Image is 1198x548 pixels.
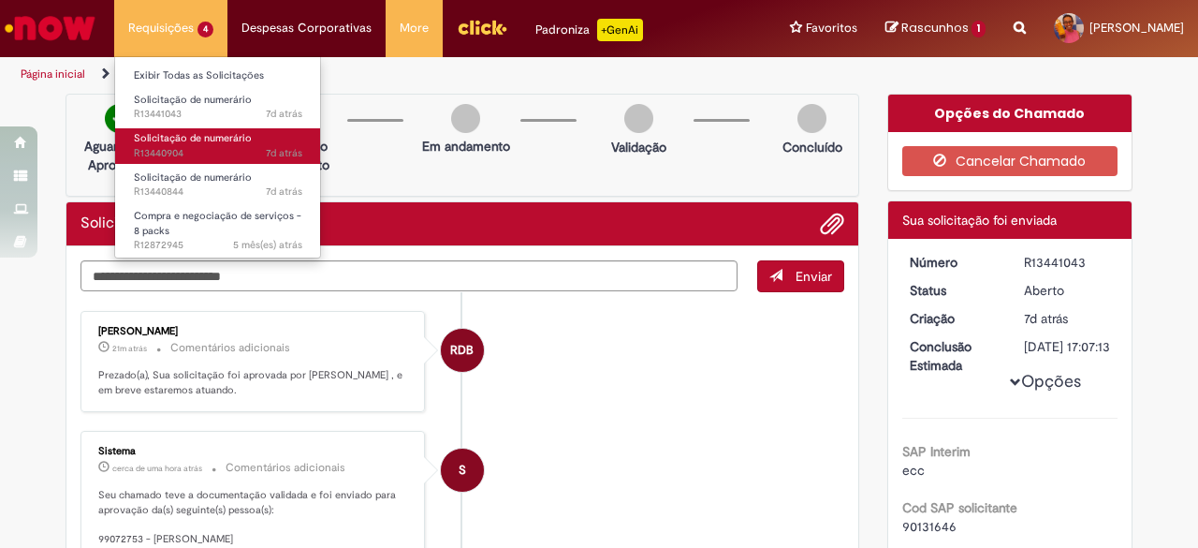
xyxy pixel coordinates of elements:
[115,128,321,163] a: Aberto R13440904 : Solicitação de numerário
[888,95,1132,132] div: Opções do Chamado
[597,19,643,41] p: +GenAi
[896,337,1011,375] dt: Conclusão Estimada
[134,146,302,161] span: R13440904
[233,238,302,252] span: 5 mês(es) atrás
[74,137,165,174] p: Aguardando Aprovação
[197,22,213,37] span: 4
[535,19,643,41] div: Padroniza
[115,90,321,125] a: Aberto R13441043 : Solicitação de numerário
[1024,337,1111,356] div: [DATE] 17:07:13
[134,209,301,238] span: Compra e negociação de serviços - 8 packs
[1089,20,1184,36] span: [PERSON_NAME]
[1024,310,1068,327] time: 22/08/2025 17:14:31
[441,329,484,372] div: Romero Domingues Bezerra De Melo
[112,463,202,474] time: 29/08/2025 08:00:10
[115,206,321,246] a: Aberto R12872945 : Compra e negociação de serviços - 8 packs
[134,170,252,185] span: Solicitação de numerário
[134,93,252,107] span: Solicitação de numerário
[451,104,480,133] img: img-circle-grey.png
[796,268,832,285] span: Enviar
[266,107,302,121] span: 7d atrás
[226,460,345,476] small: Comentários adicionais
[105,104,134,133] img: check-circle-green.png
[901,19,969,37] span: Rascunhos
[266,185,302,199] span: 7d atrás
[422,137,510,156] p: Em andamento
[902,499,1017,516] b: Cod SAP solicitante
[820,212,844,236] button: Adicionar anexos
[457,13,507,41] img: click_logo_yellow_360x200.png
[624,104,653,133] img: img-circle-grey.png
[134,107,302,122] span: R13441043
[400,19,429,37] span: More
[896,309,1011,328] dt: Criação
[1024,309,1111,328] div: 22/08/2025 17:14:31
[266,146,302,160] time: 22/08/2025 16:44:49
[266,146,302,160] span: 7d atrás
[896,253,1011,272] dt: Número
[902,443,971,460] b: SAP Interim
[902,212,1057,229] span: Sua solicitação foi enviada
[112,343,147,354] time: 29/08/2025 09:07:14
[134,238,302,253] span: R12872945
[128,19,194,37] span: Requisições
[233,238,302,252] time: 31/03/2025 15:53:03
[782,138,842,156] p: Concluído
[80,215,247,232] h2: Solicitação de numerário Histórico de tíquete
[450,328,474,373] span: RDB
[14,57,784,92] ul: Trilhas de página
[266,107,302,121] time: 22/08/2025 17:14:32
[806,19,857,37] span: Favoritos
[1024,310,1068,327] span: 7d atrás
[114,56,321,259] ul: Requisições
[441,449,484,492] div: System
[21,67,85,81] a: Página inicial
[98,446,410,457] div: Sistema
[797,104,826,133] img: img-circle-grey.png
[757,260,844,292] button: Enviar
[902,518,957,535] span: 90131646
[115,66,321,86] a: Exibir Todas as Solicitações
[112,343,147,354] span: 21m atrás
[115,168,321,202] a: Aberto R13440844 : Solicitação de numerário
[134,131,252,145] span: Solicitação de numerário
[80,260,738,291] textarea: Digite sua mensagem aqui...
[112,463,202,474] span: cerca de uma hora atrás
[134,185,302,200] span: R13440844
[170,340,290,356] small: Comentários adicionais
[885,20,986,37] a: Rascunhos
[972,21,986,37] span: 1
[98,368,410,397] p: Prezado(a), Sua solicitação foi aprovada por [PERSON_NAME] , e em breve estaremos atuando.
[2,9,98,47] img: ServiceNow
[459,448,466,493] span: S
[1024,253,1111,272] div: R13441043
[611,138,666,156] p: Validação
[902,146,1118,176] button: Cancelar Chamado
[896,281,1011,300] dt: Status
[98,326,410,337] div: [PERSON_NAME]
[902,462,925,479] span: ecc
[1024,281,1111,300] div: Aberto
[241,19,372,37] span: Despesas Corporativas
